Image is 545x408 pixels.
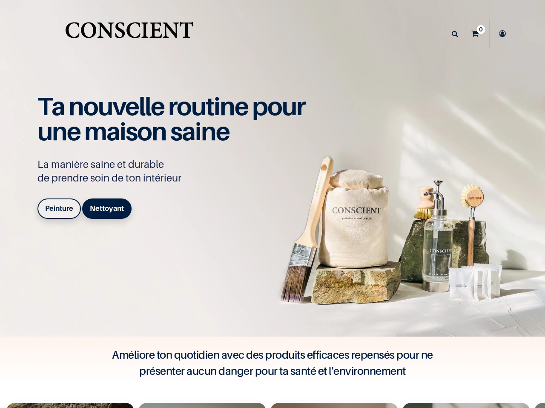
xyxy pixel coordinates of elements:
[45,204,73,212] b: Peinture
[63,17,195,51] a: Logo of Conscient
[37,158,314,185] p: La manière saine et durable de prendre soin de ton intérieur
[63,17,195,51] img: Conscient
[102,347,443,379] h4: Améliore ton quotidien avec des produits efficaces repensés pour ne présenter aucun danger pour t...
[465,19,489,48] a: 0
[37,91,305,146] span: Ta nouvelle routine pour une maison saine
[37,198,81,219] a: Peinture
[477,25,485,34] sup: 0
[82,198,132,219] a: Nettoyant
[90,204,124,212] b: Nettoyant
